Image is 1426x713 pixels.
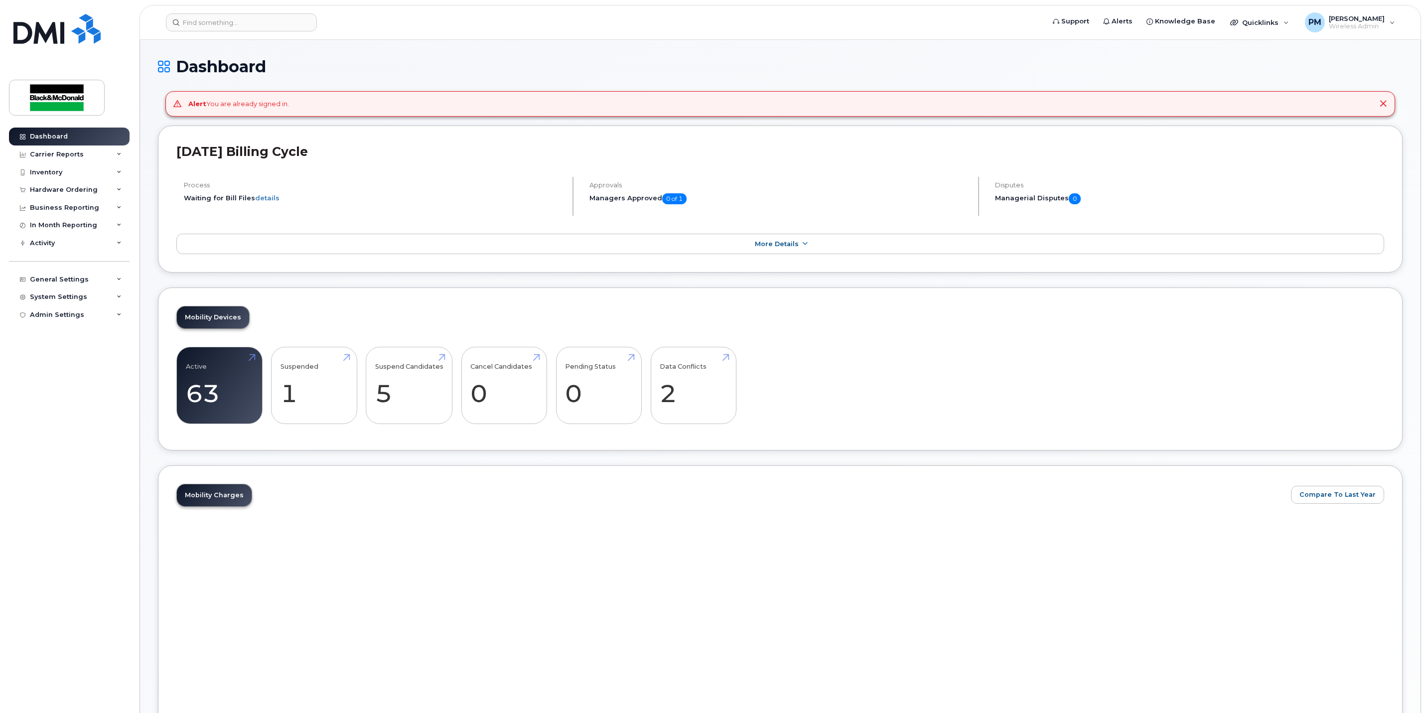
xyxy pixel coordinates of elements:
a: Data Conflicts 2 [660,353,727,419]
li: Waiting for Bill Files [184,193,564,203]
span: Compare To Last Year [1299,490,1376,499]
h4: Process [184,181,564,189]
span: More Details [755,240,799,248]
button: Compare To Last Year [1291,486,1384,504]
h4: Disputes [995,181,1384,189]
a: Suspend Candidates 5 [375,353,443,419]
a: Pending Status 0 [565,353,632,419]
a: Mobility Charges [177,484,252,506]
h5: Managers Approved [589,193,970,204]
a: details [255,194,280,202]
a: Cancel Candidates 0 [470,353,538,419]
h2: [DATE] Billing Cycle [176,144,1384,159]
strong: Alert [188,100,206,108]
h4: Approvals [589,181,970,189]
a: Mobility Devices [177,306,249,328]
a: Active 63 [186,353,253,419]
a: Suspended 1 [281,353,348,419]
h5: Managerial Disputes [995,193,1384,204]
span: 0 [1069,193,1081,204]
h1: Dashboard [158,58,1403,75]
span: 0 of 1 [662,193,687,204]
div: You are already signed in. [188,99,289,109]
